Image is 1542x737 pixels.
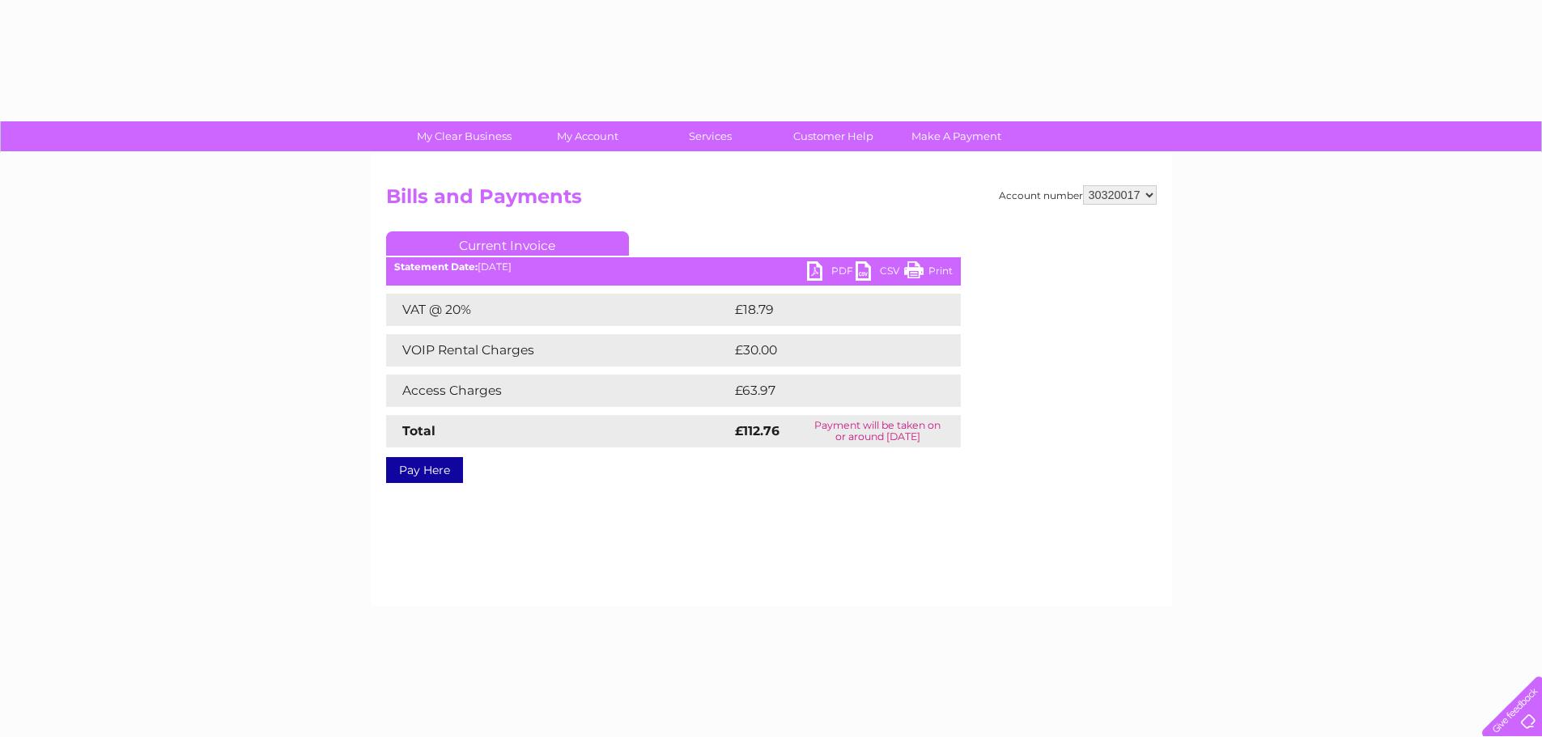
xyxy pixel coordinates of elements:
td: £30.00 [731,334,929,366]
td: Access Charges [386,375,731,407]
td: VAT @ 20% [386,294,731,326]
h2: Bills and Payments [386,185,1157,216]
div: Account number [999,185,1157,205]
a: Current Invoice [386,231,629,256]
a: Services [644,121,777,151]
td: VOIP Rental Charges [386,334,731,366]
td: Payment will be taken on or around [DATE] [795,415,960,447]
a: My Clear Business [397,121,531,151]
strong: Total [402,423,435,438]
td: £18.79 [731,294,927,326]
a: CSV [856,261,904,285]
a: My Account [520,121,654,151]
div: [DATE] [386,261,961,273]
a: Customer Help [767,121,900,151]
strong: £112.76 [735,423,779,438]
b: Statement Date: [394,260,478,273]
a: Make A Payment [890,121,1023,151]
td: £63.97 [731,375,928,407]
a: Pay Here [386,457,463,483]
a: Print [904,261,953,285]
a: PDF [807,261,856,285]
